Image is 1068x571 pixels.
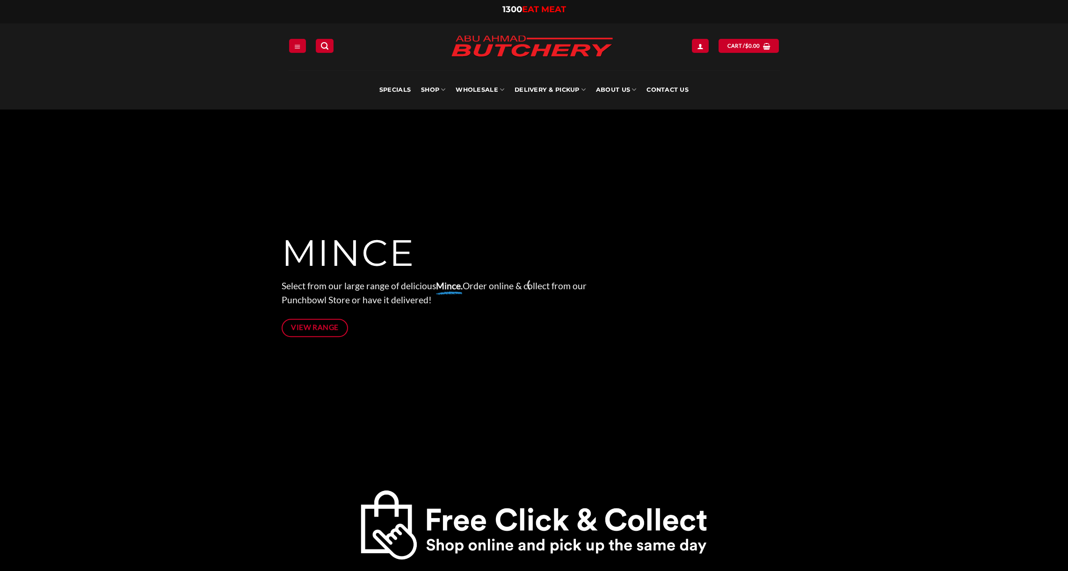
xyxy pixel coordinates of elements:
[745,42,748,50] span: $
[647,70,689,110] a: Contact Us
[456,70,504,110] a: Wholesale
[360,489,708,561] img: Abu Ahmad Butchery Punchbowl
[289,39,306,52] a: Menu
[282,280,587,306] span: Select from our large range of delicious Order online & collect from our Punchbowl Store or have ...
[421,70,445,110] a: SHOP
[727,42,760,50] span: Cart /
[745,43,760,49] bdi: 0.00
[502,4,566,15] a: 1300EAT MEAT
[379,70,411,110] a: Specials
[502,4,522,15] span: 1300
[719,39,779,52] a: View cart
[282,319,349,337] a: View Range
[282,231,415,276] span: MINCE
[692,39,709,52] a: Login
[291,322,339,333] span: View Range
[443,29,621,65] img: Abu Ahmad Butchery
[316,39,334,52] a: Search
[596,70,636,110] a: About Us
[360,489,708,561] a: Abu-Ahmad-Butchery-Sydney-Online-Halal-Butcher-click and collect your meat punchbowl
[522,4,566,15] span: EAT MEAT
[515,70,586,110] a: Delivery & Pickup
[436,280,463,291] strong: Mince.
